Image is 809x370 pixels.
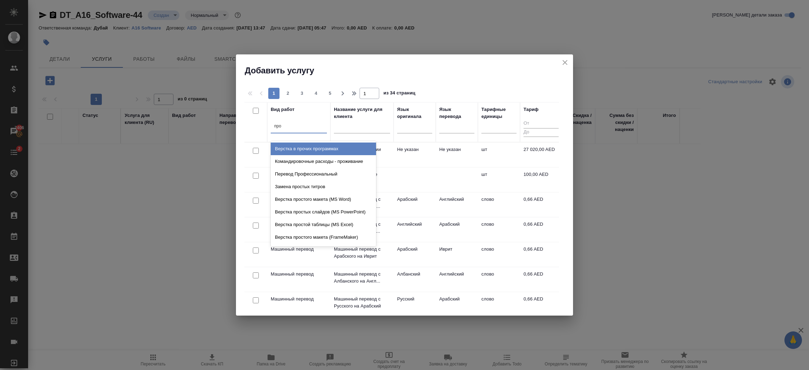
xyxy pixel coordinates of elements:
[271,206,376,218] div: Верстка простых слайдов (MS PowerPoint)
[282,88,294,99] button: 2
[324,88,336,99] button: 5
[310,88,322,99] button: 4
[520,167,562,192] td: 100,00 AED
[436,267,478,292] td: Английский
[524,128,559,137] input: До
[478,192,520,217] td: слово
[394,217,436,242] td: Английский
[524,119,559,128] input: От
[478,292,520,317] td: слово
[271,246,327,253] p: Машинный перевод
[520,292,562,317] td: 0,66 AED
[478,143,520,167] td: шт
[245,65,573,76] h2: Добавить услугу
[324,90,336,97] span: 5
[397,106,432,120] div: Язык оригинала
[271,155,376,168] div: Командировочные расходы - проживание
[439,106,474,120] div: Язык перевода
[296,88,308,99] button: 3
[436,242,478,267] td: Иврит
[334,296,390,310] p: Машинный перевод с Русского на Арабский
[310,90,322,97] span: 4
[520,267,562,292] td: 0,66 AED
[282,90,294,97] span: 2
[394,267,436,292] td: Албанский
[394,192,436,217] td: Арабский
[520,143,562,167] td: 27 020,00 AED
[271,143,376,155] div: Верстка в прочих программах
[478,217,520,242] td: слово
[394,292,436,317] td: Русский
[478,242,520,267] td: слово
[296,90,308,97] span: 3
[271,106,295,113] div: Вид работ
[271,218,376,231] div: Верстка простой таблицы (MS Excel)
[271,193,376,206] div: Верстка простого макета (MS Word)
[334,271,390,285] p: Машинный перевод с Албанского на Англ...
[394,143,436,167] td: Не указан
[478,267,520,292] td: слово
[436,192,478,217] td: Английский
[560,57,570,68] button: close
[271,168,376,180] div: Перевод Профессиональный
[383,89,415,99] span: из 34 страниц
[478,167,520,192] td: шт
[520,242,562,267] td: 0,66 AED
[334,106,390,120] div: Название услуги для клиента
[481,106,517,120] div: Тарифные единицы
[271,244,376,256] div: Верстка простого макета (Indesign)
[520,217,562,242] td: 0,66 AED
[334,246,390,260] p: Машинный перевод с Арабского на Иврит
[394,242,436,267] td: Арабский
[520,192,562,217] td: 0,66 AED
[271,271,327,278] p: Машинный перевод
[524,106,539,113] div: Тариф
[271,231,376,244] div: Верстка простого макета (FrameMaker)
[436,292,478,317] td: Арабский
[271,180,376,193] div: Замена простых титров
[436,217,478,242] td: Арабский
[436,143,478,167] td: Не указан
[271,296,327,303] p: Машинный перевод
